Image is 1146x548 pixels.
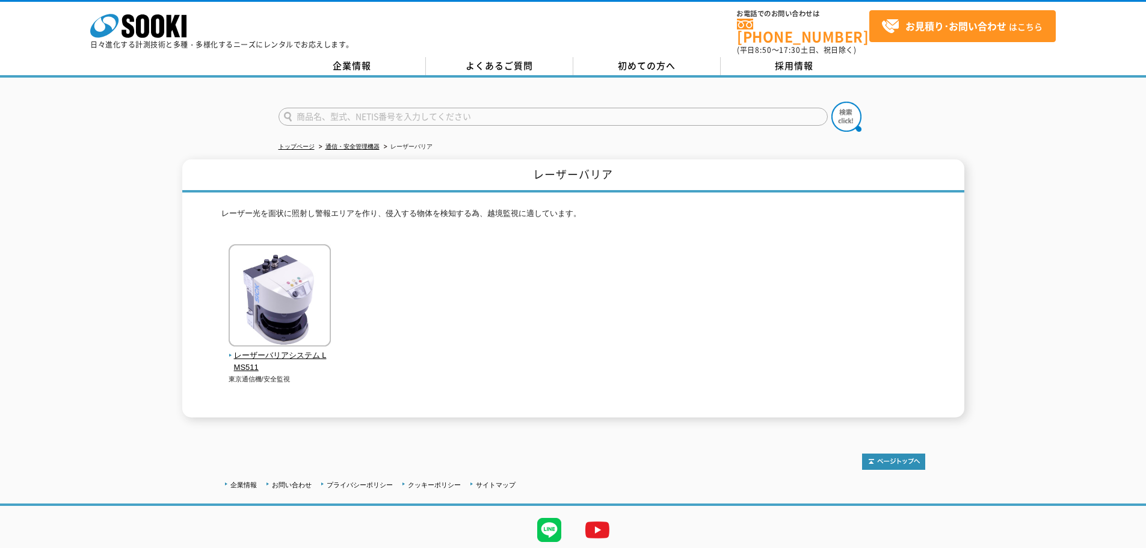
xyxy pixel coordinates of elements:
img: レーザーバリアシステム LMS511 [229,244,331,349]
li: レーザーバリア [381,141,433,153]
a: プライバシーポリシー [327,481,393,488]
img: トップページへ [862,454,925,470]
h1: レーザーバリア [182,159,964,192]
a: 企業情報 [230,481,257,488]
span: 初めての方へ [618,59,676,72]
a: [PHONE_NUMBER] [737,19,869,43]
span: (平日 ～ 土日、祝日除く) [737,45,856,55]
a: クッキーポリシー [408,481,461,488]
strong: お見積り･お問い合わせ [905,19,1006,33]
span: 17:30 [779,45,801,55]
span: レーザーバリアシステム LMS511 [229,349,331,375]
a: よくあるご質問 [426,57,573,75]
a: お見積り･お問い合わせはこちら [869,10,1056,42]
input: 商品名、型式、NETIS番号を入力してください [279,108,828,126]
a: サイトマップ [476,481,516,488]
a: 採用情報 [721,57,868,75]
span: お電話でのお問い合わせは [737,10,869,17]
a: トップページ [279,143,315,150]
p: レーザー光を面状に照射し警報エリアを作り、侵入する物体を検知する為、越境監視に適しています。 [221,208,925,226]
a: 通信・安全管理機器 [325,143,380,150]
a: レーザーバリアシステム LMS511 [229,338,331,374]
p: 日々進化する計測技術と多種・多様化するニーズにレンタルでお応えします。 [90,41,354,48]
a: お問い合わせ [272,481,312,488]
span: 8:50 [755,45,772,55]
span: はこちら [881,17,1043,35]
a: 企業情報 [279,57,426,75]
a: 初めての方へ [573,57,721,75]
p: 東京通信機/安全監視 [229,374,331,384]
img: btn_search.png [831,102,861,132]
